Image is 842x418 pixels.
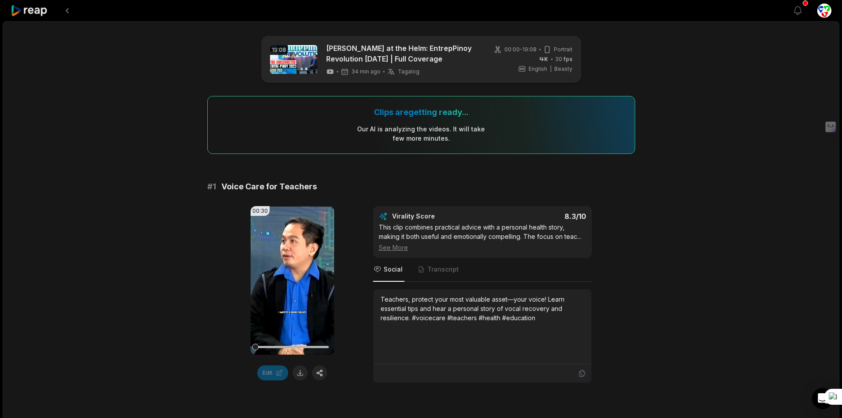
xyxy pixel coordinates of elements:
span: 34 min ago [351,68,381,75]
div: 8.3 /10 [491,212,586,221]
span: # 1 [207,180,216,193]
span: Portrait [554,46,572,54]
div: This clip combines practical advice with a personal health story, making it both useful and emoti... [379,222,586,252]
span: Transcript [427,265,459,274]
span: Social [384,265,403,274]
span: 30 [555,55,572,63]
span: fps [564,56,572,62]
nav: Tabs [373,258,592,282]
video: Your browser does not support mp4 format. [251,206,334,355]
div: Open Intercom Messenger [812,388,833,409]
button: Edit [257,365,288,380]
div: See More [379,243,586,252]
div: Teachers, protect your most valuable asset—your voice! Learn essential tips and hear a personal s... [381,295,584,322]
span: 00:00 - 19:08 [504,46,537,54]
div: Our AI is analyzing the video s . It will take few more minutes. [357,124,485,143]
span: | [550,65,552,73]
span: Tagalog [398,68,419,75]
span: Voice Care for Teachers [221,180,317,193]
span: Beasty [554,65,572,73]
div: Virality Score [392,212,487,221]
div: Clips are getting ready... [374,107,469,117]
span: English [529,65,547,73]
a: [PERSON_NAME] at the Helm: EntrepPinoy Revolution [DATE] | Full Coverage [326,43,479,64]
